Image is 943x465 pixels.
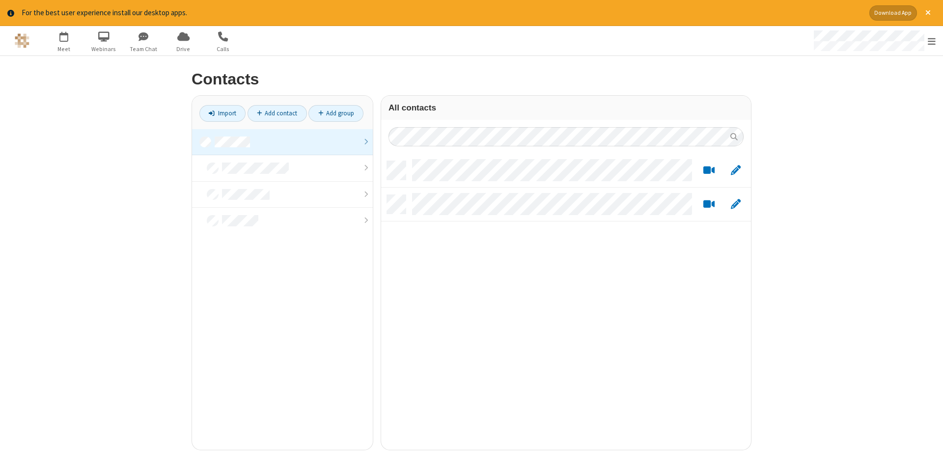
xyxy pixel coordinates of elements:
[205,45,242,54] span: Calls
[248,105,307,122] a: Add contact
[125,45,162,54] span: Team Chat
[381,154,751,450] div: grid
[199,105,246,122] a: Import
[699,198,719,210] button: Start a video meeting
[192,71,751,88] h2: Contacts
[920,5,936,21] button: Close alert
[46,45,83,54] span: Meet
[15,33,29,48] img: QA Selenium DO NOT DELETE OR CHANGE
[165,45,202,54] span: Drive
[22,7,862,19] div: For the best user experience install our desktop apps.
[869,5,917,21] button: Download App
[85,45,122,54] span: Webinars
[3,26,40,55] button: Logo
[699,164,719,176] button: Start a video meeting
[308,105,363,122] a: Add group
[804,26,943,55] div: Open menu
[726,198,745,210] button: Edit
[726,164,745,176] button: Edit
[388,103,744,112] h3: All contacts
